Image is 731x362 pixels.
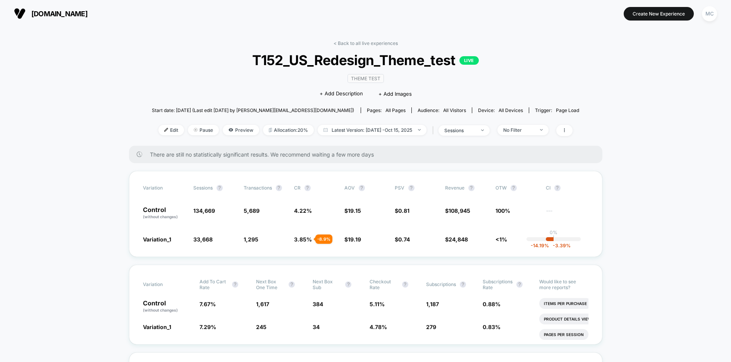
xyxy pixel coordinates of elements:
[535,107,579,113] div: Trigger:
[443,107,466,113] span: All Visitors
[426,324,436,330] span: 279
[276,185,282,191] button: ?
[511,185,517,191] button: ?
[188,125,219,135] span: Pause
[344,185,355,191] span: AOV
[289,281,295,288] button: ?
[516,281,523,288] button: ?
[495,207,510,214] span: 100%
[164,128,168,132] img: edit
[244,207,260,214] span: 5,689
[483,324,501,330] span: 0.83 %
[702,6,717,21] div: MC
[445,207,470,214] span: $
[539,298,592,309] li: Items Per Purchase
[152,107,354,113] span: Start date: [DATE] (Last edit [DATE] by [PERSON_NAME][EMAIL_ADDRESS][DOMAIN_NAME])
[495,185,538,191] span: OTW
[359,185,365,191] button: ?
[395,207,409,214] span: $
[385,107,406,113] span: all pages
[430,125,439,136] span: |
[483,279,513,290] span: Subscriptions Rate
[31,10,88,18] span: [DOMAIN_NAME]
[459,56,479,65] p: LIVE
[244,236,258,243] span: 1,295
[318,125,427,135] span: Latest Version: [DATE] - Oct 15, 2025
[539,314,610,324] li: Product Details Views Rate
[395,236,410,243] span: $
[370,301,385,307] span: 5.11 %
[232,281,238,288] button: ?
[402,281,408,288] button: ?
[158,125,184,135] span: Edit
[194,128,198,132] img: end
[445,185,464,191] span: Revenue
[370,279,398,290] span: Checkout Rate
[495,236,507,243] span: <1%
[173,52,558,68] span: T152_US_Redesign_Theme_test
[143,308,178,312] span: (without changes)
[150,151,587,158] span: There are still no statistically significant results. We recommend waiting a few more days
[445,236,468,243] span: $
[143,279,186,290] span: Variation
[313,279,341,290] span: Next Box Sub
[460,281,466,288] button: ?
[304,185,311,191] button: ?
[344,236,361,243] span: $
[143,300,192,313] p: Control
[263,125,314,135] span: Allocation: 20%
[398,207,409,214] span: 0.81
[143,185,186,191] span: Variation
[269,128,272,132] img: rebalance
[700,6,719,22] button: MC
[323,128,328,132] img: calendar
[483,301,501,307] span: 0.88 %
[370,324,387,330] span: 4.78 %
[313,324,320,330] span: 34
[217,185,223,191] button: ?
[244,185,272,191] span: Transactions
[200,279,228,290] span: Add To Cart Rate
[256,279,285,290] span: Next Box One Time
[546,185,588,191] span: CI
[313,301,323,307] span: 384
[256,324,267,330] span: 245
[539,329,588,340] li: Pages Per Session
[378,91,412,97] span: + Add Images
[223,125,259,135] span: Preview
[256,301,269,307] span: 1,617
[408,185,415,191] button: ?
[550,229,557,235] p: 0%
[143,236,171,243] span: Variation_1
[549,243,571,248] span: -3.39 %
[143,324,171,330] span: Variation_1
[472,107,529,113] span: Device:
[426,281,456,287] span: Subscriptions
[143,214,178,219] span: (without changes)
[345,281,351,288] button: ?
[418,107,466,113] div: Audience:
[624,7,694,21] button: Create New Experience
[418,129,421,131] img: end
[193,236,213,243] span: 33,668
[347,74,384,83] span: Theme Test
[449,207,470,214] span: 108,945
[193,207,215,214] span: 134,669
[553,235,554,241] p: |
[449,236,468,243] span: 24,848
[348,236,361,243] span: 19.19
[531,243,549,248] span: -14.19 %
[143,207,186,220] p: Control
[14,8,26,19] img: Visually logo
[334,40,398,46] a: < Back to all live experiences
[556,107,579,113] span: Page Load
[367,107,406,113] div: Pages:
[320,90,363,98] span: + Add Description
[539,279,588,290] p: Would like to see more reports?
[468,185,475,191] button: ?
[200,301,216,307] span: 7.67 %
[398,236,410,243] span: 0.74
[503,127,534,133] div: No Filter
[444,128,475,133] div: sessions
[200,324,216,330] span: 7.29 %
